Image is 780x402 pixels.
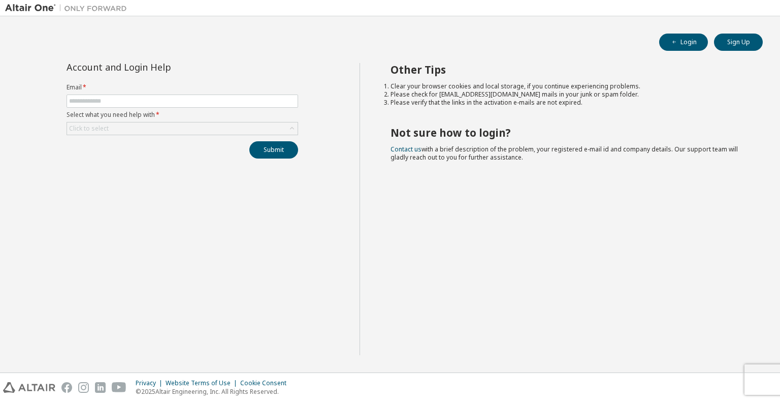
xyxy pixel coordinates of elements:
h2: Other Tips [391,63,745,76]
img: youtube.svg [112,382,126,393]
div: Click to select [67,122,298,135]
button: Submit [249,141,298,159]
div: Cookie Consent [240,379,292,387]
img: facebook.svg [61,382,72,393]
div: Website Terms of Use [166,379,240,387]
img: linkedin.svg [95,382,106,393]
div: Click to select [69,125,109,133]
label: Select what you need help with [67,111,298,119]
img: Altair One [5,3,132,13]
button: Login [659,34,708,51]
li: Clear your browser cookies and local storage, if you continue experiencing problems. [391,82,745,90]
h2: Not sure how to login? [391,126,745,139]
li: Please verify that the links in the activation e-mails are not expired. [391,99,745,107]
p: © 2025 Altair Engineering, Inc. All Rights Reserved. [136,387,292,396]
a: Contact us [391,145,421,153]
button: Sign Up [714,34,763,51]
span: with a brief description of the problem, your registered e-mail id and company details. Our suppo... [391,145,738,162]
div: Account and Login Help [67,63,252,71]
li: Please check for [EMAIL_ADDRESS][DOMAIN_NAME] mails in your junk or spam folder. [391,90,745,99]
label: Email [67,83,298,91]
div: Privacy [136,379,166,387]
img: instagram.svg [78,382,89,393]
img: altair_logo.svg [3,382,55,393]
